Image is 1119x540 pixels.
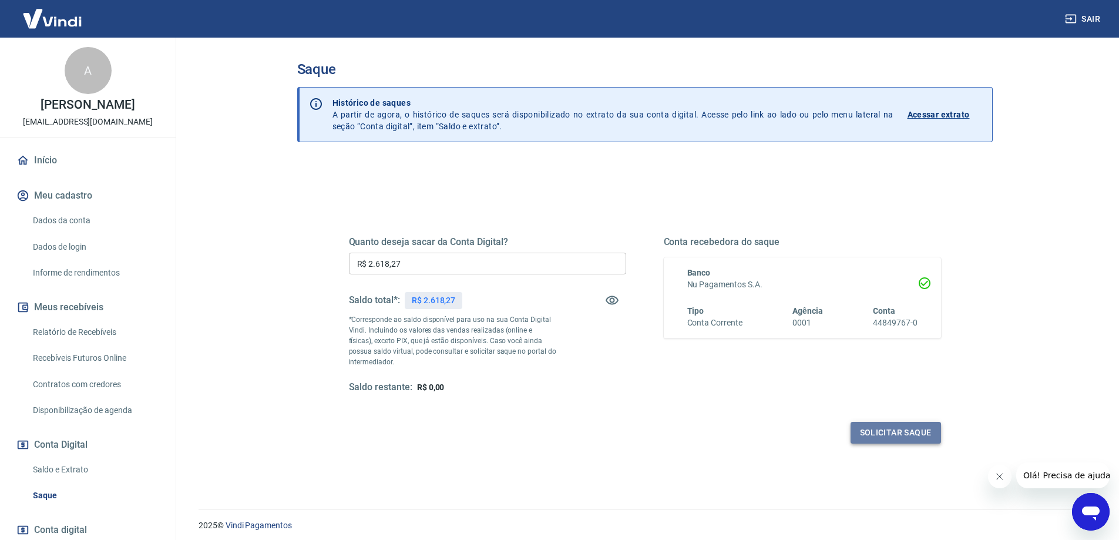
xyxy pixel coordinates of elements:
[851,422,941,444] button: Solicitar saque
[28,458,162,482] a: Saldo e Extrato
[34,522,87,538] span: Conta digital
[687,317,742,329] h6: Conta Corrente
[412,294,455,307] p: R$ 2.618,27
[417,383,445,392] span: R$ 0,00
[14,147,162,173] a: Início
[988,465,1012,488] iframe: Fechar mensagem
[349,236,626,248] h5: Quanto deseja sacar da Conta Digital?
[1063,8,1105,30] button: Sair
[908,109,970,120] p: Acessar extrato
[28,373,162,397] a: Contratos com credores
[7,8,99,18] span: Olá! Precisa de ajuda?
[28,398,162,422] a: Disponibilização de agenda
[792,317,823,329] h6: 0001
[65,47,112,94] div: A
[23,116,153,128] p: [EMAIL_ADDRESS][DOMAIN_NAME]
[349,294,400,306] h5: Saldo total*:
[41,99,135,111] p: [PERSON_NAME]
[28,261,162,285] a: Informe de rendimentos
[687,268,711,277] span: Banco
[199,519,1091,532] p: 2025 ©
[28,346,162,370] a: Recebíveis Futuros Online
[349,314,557,367] p: *Corresponde ao saldo disponível para uso na sua Conta Digital Vindi. Incluindo os valores das ve...
[908,97,983,132] a: Acessar extrato
[28,320,162,344] a: Relatório de Recebíveis
[1016,462,1110,488] iframe: Mensagem da empresa
[873,306,895,316] span: Conta
[14,183,162,209] button: Meu cadastro
[14,1,90,36] img: Vindi
[873,317,918,329] h6: 44849767-0
[28,235,162,259] a: Dados de login
[14,294,162,320] button: Meus recebíveis
[28,209,162,233] a: Dados da conta
[332,97,893,109] p: Histórico de saques
[349,381,412,394] h5: Saldo restante:
[14,432,162,458] button: Conta Digital
[687,306,704,316] span: Tipo
[792,306,823,316] span: Agência
[687,279,918,291] h6: Nu Pagamentos S.A.
[332,97,893,132] p: A partir de agora, o histórico de saques será disponibilizado no extrato da sua conta digital. Ac...
[226,521,292,530] a: Vindi Pagamentos
[297,61,993,78] h3: Saque
[1072,493,1110,531] iframe: Botão para abrir a janela de mensagens
[28,484,162,508] a: Saque
[664,236,941,248] h5: Conta recebedora do saque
